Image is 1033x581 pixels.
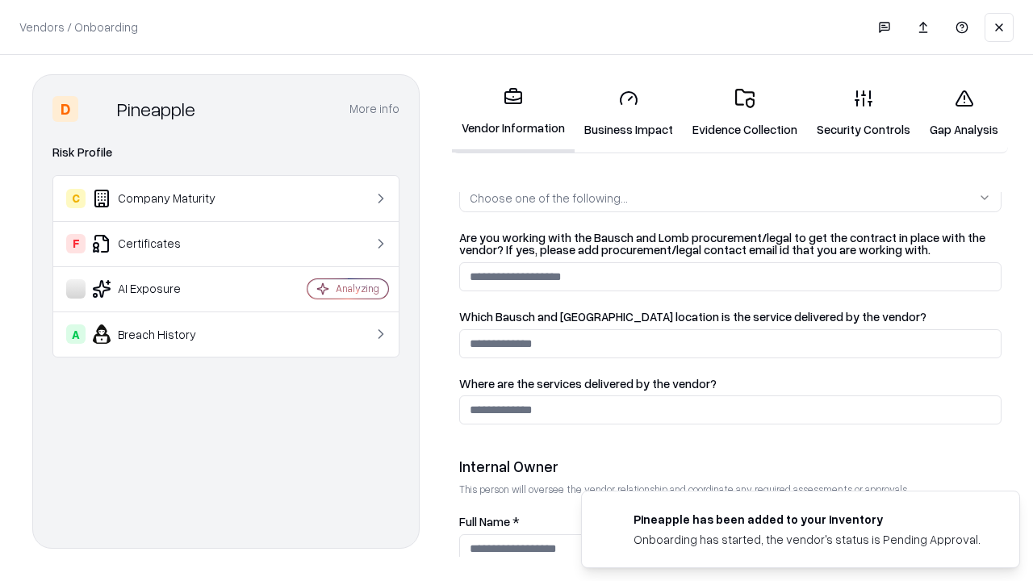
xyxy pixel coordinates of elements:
[459,232,1002,256] label: Are you working with the Bausch and Lomb procurement/legal to get the contract in place with the ...
[66,279,259,299] div: AI Exposure
[117,96,195,122] div: Pineapple
[459,183,1002,212] button: Choose one of the following...
[459,483,1002,496] p: This person will oversee the vendor relationship and coordinate any required assessments or appro...
[66,234,86,253] div: F
[601,511,621,530] img: pineappleenergy.com
[66,189,86,208] div: C
[459,457,1002,476] div: Internal Owner
[85,96,111,122] img: Pineapple
[66,324,86,344] div: A
[634,531,981,548] div: Onboarding has started, the vendor's status is Pending Approval.
[66,324,259,344] div: Breach History
[19,19,138,36] p: Vendors / Onboarding
[575,76,683,151] a: Business Impact
[683,76,807,151] a: Evidence Collection
[634,511,981,528] div: Pineapple has been added to your inventory
[459,516,1002,528] label: Full Name *
[349,94,399,123] button: More info
[470,190,628,207] div: Choose one of the following...
[66,234,259,253] div: Certificates
[336,282,379,295] div: Analyzing
[52,143,399,162] div: Risk Profile
[459,311,1002,323] label: Which Bausch and [GEOGRAPHIC_DATA] location is the service delivered by the vendor?
[920,76,1008,151] a: Gap Analysis
[52,96,78,122] div: D
[807,76,920,151] a: Security Controls
[459,378,1002,390] label: Where are the services delivered by the vendor?
[452,74,575,153] a: Vendor Information
[66,189,259,208] div: Company Maturity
